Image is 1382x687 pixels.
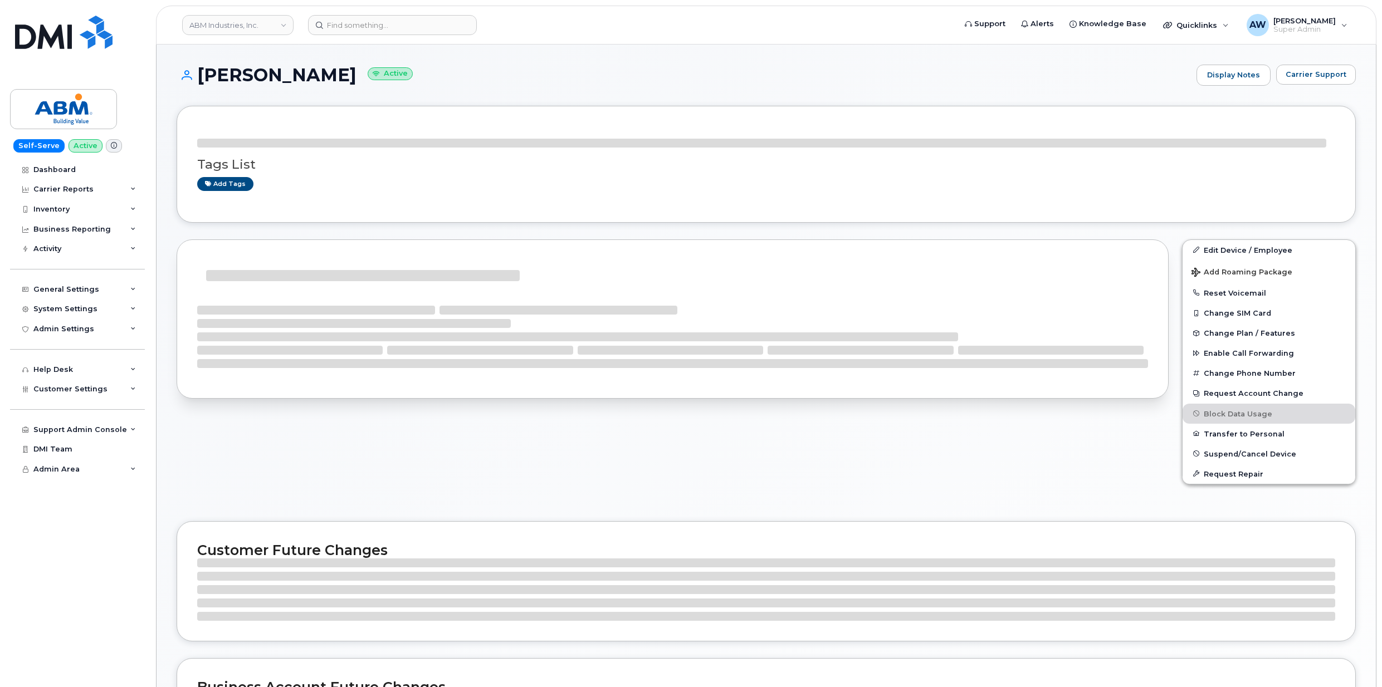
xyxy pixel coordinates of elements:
[177,65,1191,85] h1: [PERSON_NAME]
[1191,268,1292,278] span: Add Roaming Package
[368,67,413,80] small: Active
[1183,260,1355,283] button: Add Roaming Package
[1204,449,1296,458] span: Suspend/Cancel Device
[1183,424,1355,444] button: Transfer to Personal
[1183,240,1355,260] a: Edit Device / Employee
[1204,349,1294,357] span: Enable Call Forwarding
[1183,383,1355,403] button: Request Account Change
[1183,283,1355,303] button: Reset Voicemail
[1286,69,1346,80] span: Carrier Support
[1276,65,1356,85] button: Carrier Support
[1183,464,1355,484] button: Request Repair
[1183,343,1355,363] button: Enable Call Forwarding
[1183,303,1355,323] button: Change SIM Card
[1204,329,1295,337] span: Change Plan / Features
[1183,323,1355,343] button: Change Plan / Features
[197,158,1335,171] h3: Tags List
[197,542,1335,558] h2: Customer Future Changes
[1183,404,1355,424] button: Block Data Usage
[1183,444,1355,464] button: Suspend/Cancel Device
[1197,65,1271,86] a: Display Notes
[1183,363,1355,383] button: Change Phone Number
[197,177,253,191] a: Add tags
